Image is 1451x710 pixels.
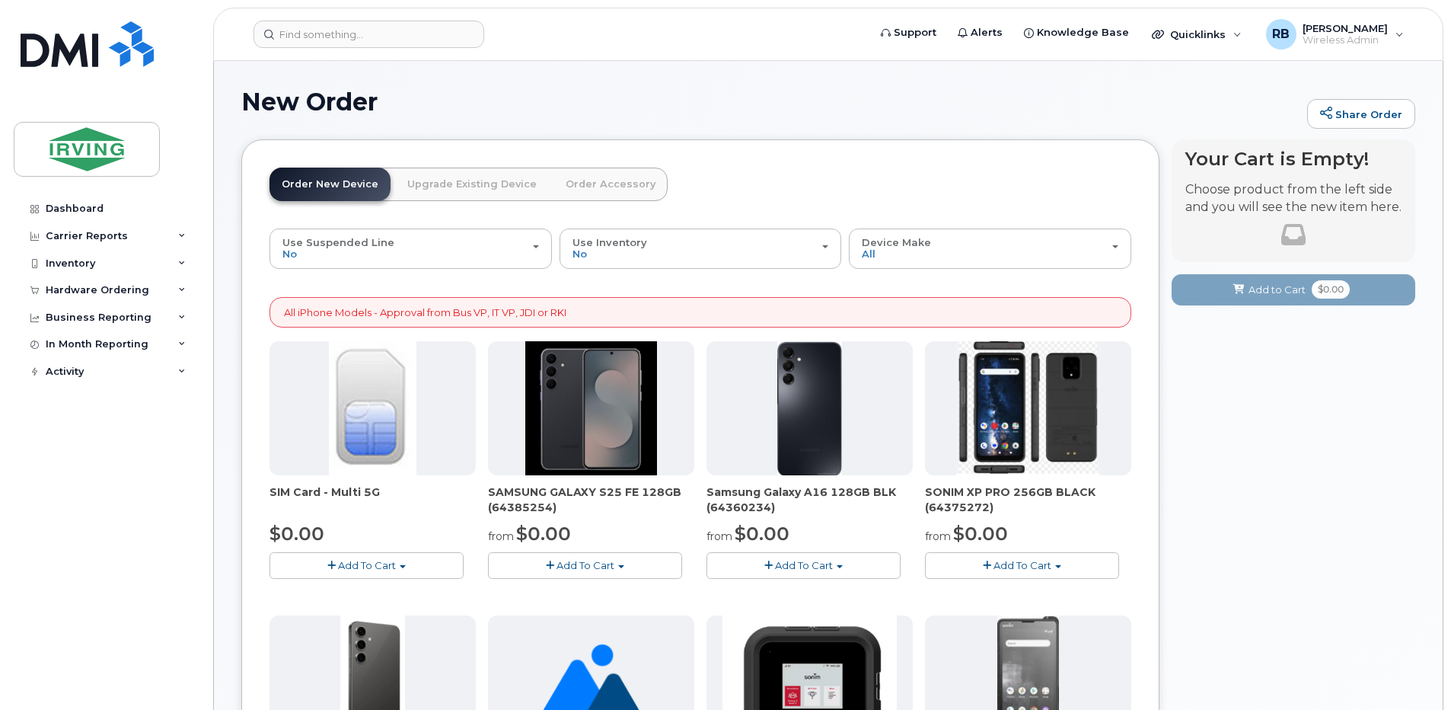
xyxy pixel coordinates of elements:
small: from [925,529,951,543]
button: Use Inventory No [560,229,842,268]
span: $0.00 [1312,280,1350,299]
span: $0.00 [953,523,1008,545]
div: Samsung Galaxy A16 128GB BLK (64360234) [706,485,913,515]
div: SAMSUNG GALAXY S25 FE 128GB (64385254) [488,485,694,515]
span: Add To Cart [338,559,396,571]
div: SONIM XP PRO 256GB BLACK (64375272) [925,485,1131,515]
small: from [706,529,732,543]
span: Add to Cart [1248,283,1306,297]
small: from [488,529,514,543]
button: Add To Cart [925,552,1119,579]
img: SONIM_XP_PRO_-_JDIRVING.png [956,341,1099,475]
h1: New Order [241,88,1300,115]
button: Add to Cart $0.00 [1172,274,1415,305]
a: Order Accessory [553,168,668,201]
span: Add To Cart [556,559,614,571]
img: A16_-_JDI.png [777,341,842,475]
button: Add To Cart [269,552,464,579]
h4: Your Cart is Empty! [1185,149,1402,169]
span: No [572,248,587,260]
p: Choose product from the left side and you will see the new item here. [1185,181,1402,216]
span: $0.00 [735,523,789,545]
span: All [862,248,875,260]
button: Device Make All [849,229,1131,268]
img: 00D627D4-43E9-49B7-A367-2C99342E128C.jpg [329,341,416,475]
span: $0.00 [269,523,324,545]
a: Share Order [1307,99,1415,130]
span: $0.00 [516,523,571,545]
p: All iPhone Models - Approval from Bus VP, IT VP, JDI or RKI [284,305,566,320]
img: image-20250915-182548.jpg [525,341,657,475]
a: Order New Device [269,168,391,201]
div: SIM Card - Multi 5G [269,485,476,515]
button: Add To Cart [488,552,682,579]
a: Upgrade Existing Device [395,168,549,201]
button: Add To Cart [706,552,901,579]
span: Use Inventory [572,236,647,248]
span: Add To Cart [775,559,833,571]
span: No [282,248,297,260]
span: Use Suspended Line [282,236,394,248]
button: Use Suspended Line No [269,229,552,268]
span: Add To Cart [993,559,1051,571]
span: Device Make [862,236,931,248]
